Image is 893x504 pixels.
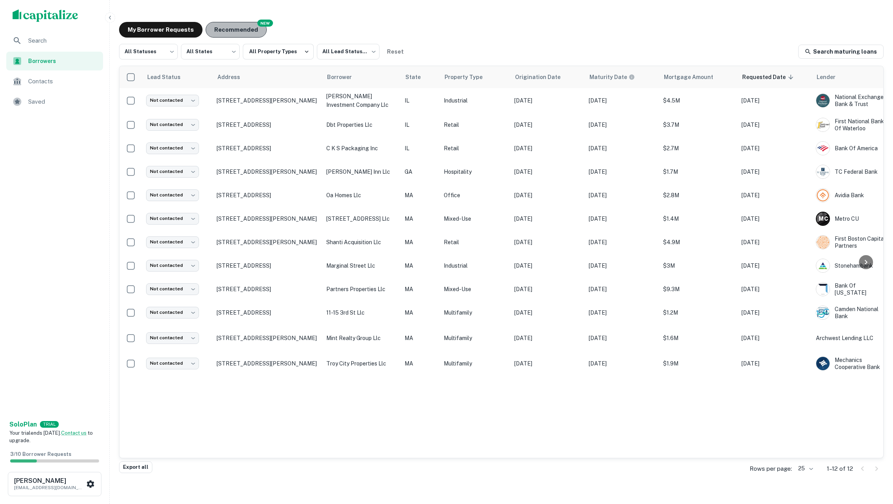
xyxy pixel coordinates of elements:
[816,306,830,319] img: picture
[589,308,655,317] p: [DATE]
[663,238,734,247] p: $4.9M
[816,212,886,226] div: Metro CU
[9,430,93,444] span: Your trial ends [DATE]. to upgrade.
[741,191,808,200] p: [DATE]
[514,191,581,200] p: [DATE]
[514,121,581,129] p: [DATE]
[514,308,581,317] p: [DATE]
[663,214,734,223] p: $1.4M
[589,334,655,342] p: [DATE]
[817,72,846,82] span: Lender
[326,191,397,200] p: oa homes llc
[326,334,397,342] p: mint realty group llc
[440,66,510,88] th: Property Type
[514,238,581,247] p: [DATE]
[405,72,431,82] span: State
[444,285,506,293] p: Mixed-Use
[663,121,734,129] p: $3.7M
[401,66,440,88] th: State
[816,283,830,296] img: picture
[816,188,886,202] div: Avidia Bank
[795,463,814,474] div: 25
[327,72,362,82] span: Borrower
[217,286,318,293] p: [STREET_ADDRESS]
[444,334,506,342] p: Multifamily
[217,72,250,82] span: Address
[663,144,734,153] p: $2.7M
[405,261,436,270] p: MA
[585,66,659,88] th: Maturity dates displayed may be estimated. Please contact the lender for the most accurate maturi...
[816,118,886,132] div: First National Bank Of Waterloo
[664,72,723,82] span: Mortgage Amount
[589,214,655,223] p: [DATE]
[816,118,830,131] img: picture
[142,66,213,88] th: Lead Status
[405,191,436,200] p: MA
[405,308,436,317] p: MA
[741,359,808,368] p: [DATE]
[257,20,273,27] div: NEW
[816,165,886,179] div: TC Federal Bank
[816,259,830,272] img: picture
[663,191,734,200] p: $2.8M
[589,73,635,81] div: Maturity dates displayed may be estimated. Please contact the lender for the most accurate maturi...
[217,360,318,367] p: [STREET_ADDRESS][PERSON_NAME]
[816,189,830,202] img: picture
[514,144,581,153] p: [DATE]
[146,189,199,201] div: Not contacted
[514,285,581,293] p: [DATE]
[326,285,397,293] p: partners properties llc
[40,421,59,428] div: TRIAL
[444,96,506,105] p: Industrial
[741,308,808,317] p: [DATE]
[741,285,808,293] p: [DATE]
[13,9,78,22] img: capitalize-logo.png
[816,94,830,107] img: picture
[28,97,98,106] span: Saved
[217,145,318,152] p: [STREET_ADDRESS]
[213,66,322,88] th: Address
[146,95,199,106] div: Not contacted
[444,191,506,200] p: Office
[514,261,581,270] p: [DATE]
[217,215,318,222] p: [STREET_ADDRESS][PERSON_NAME]
[322,66,401,88] th: Borrower
[326,92,397,109] p: [PERSON_NAME] investment company llc
[146,213,199,224] div: Not contacted
[14,484,85,491] p: [EMAIL_ADDRESS][DOMAIN_NAME]
[405,121,436,129] p: IL
[741,167,808,176] p: [DATE]
[217,335,318,342] p: [STREET_ADDRESS][PERSON_NAME]
[9,420,37,429] a: SoloPlan
[6,72,103,91] a: Contacts
[146,236,199,248] div: Not contacted
[741,261,808,270] p: [DATE]
[589,191,655,200] p: [DATE]
[146,307,199,318] div: Not contacted
[589,359,655,368] p: [DATE]
[326,308,397,317] p: 11-15 3rd st llc
[146,119,199,130] div: Not contacted
[445,72,493,82] span: Property Type
[514,359,581,368] p: [DATE]
[663,96,734,105] p: $4.5M
[589,121,655,129] p: [DATE]
[405,214,436,223] p: MA
[146,283,199,295] div: Not contacted
[147,72,191,82] span: Lead Status
[741,334,808,342] p: [DATE]
[515,72,571,82] span: Origination Date
[816,236,830,249] img: picture
[217,192,318,199] p: [STREET_ADDRESS]
[589,73,645,81] span: Maturity dates displayed may be estimated. Please contact the lender for the most accurate maturi...
[405,144,436,153] p: IL
[6,31,103,50] div: Search
[146,358,199,369] div: Not contacted
[816,334,886,342] p: Archwest Lending LLC
[663,285,734,293] p: $9.3M
[405,285,436,293] p: MA
[8,472,101,496] button: [PERSON_NAME][EMAIL_ADDRESS][DOMAIN_NAME]
[146,142,199,154] div: Not contacted
[816,142,830,155] img: picture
